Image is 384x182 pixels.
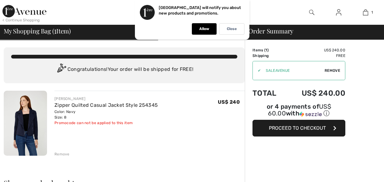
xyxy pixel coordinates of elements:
[54,96,158,102] div: [PERSON_NAME]
[252,104,345,120] div: or 4 payments ofUS$ 60.00withSezzle Click to learn more about Sezzle
[159,5,241,15] p: [GEOGRAPHIC_DATA] will notify you about new products and promotions.
[300,111,322,117] img: Sezzle
[4,28,71,34] span: My Shopping Bag ( Item)
[252,47,285,53] td: Items ( )
[55,63,67,76] img: Congratulation2.svg
[371,10,373,15] span: 1
[252,104,345,118] div: or 4 payments of with
[265,48,267,52] span: 1
[2,17,40,23] div: < Continue Shopping
[253,68,261,73] div: ✔
[241,28,380,34] div: Order Summary
[11,63,237,76] div: Congratulations! Your order will be shipped for FREE!
[285,47,345,53] td: US$ 240.00
[309,9,314,16] img: search the website
[54,151,70,157] div: Remove
[269,125,326,131] span: Proceed to Checkout
[252,120,345,136] button: Proceed to Checkout
[252,53,285,58] td: Shipping
[336,9,341,16] img: My Info
[2,5,46,17] img: 1ère Avenue
[285,53,345,58] td: Free
[218,99,240,105] span: US$ 240
[54,102,158,108] a: Zipper Quilted Casual Jacket Style 254345
[325,68,340,73] span: Remove
[352,9,379,16] a: 1
[54,120,158,126] div: Promocode can not be applied to this item
[363,9,368,16] img: My Bag
[227,27,237,31] p: Close
[331,9,346,16] a: Sign In
[199,27,209,31] p: Allow
[268,103,331,117] span: US$ 60.00
[54,109,158,120] div: Color: Navy Size: 8
[54,26,56,34] span: 1
[252,83,285,104] td: Total
[285,83,345,104] td: US$ 240.00
[4,91,47,156] img: Zipper Quilted Casual Jacket Style 254345
[261,61,325,80] input: Promo code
